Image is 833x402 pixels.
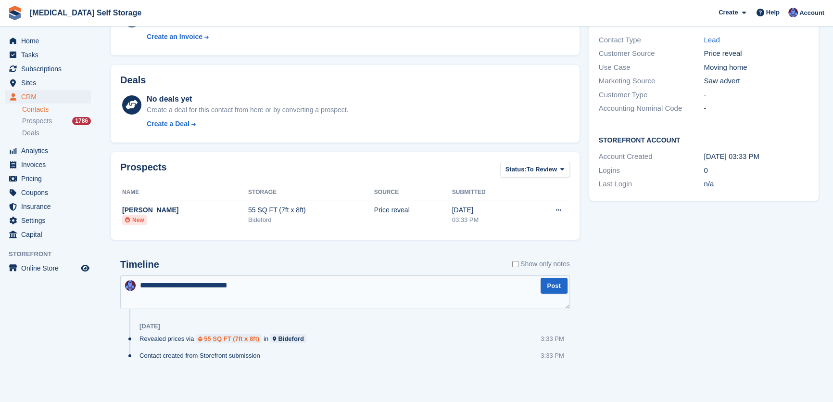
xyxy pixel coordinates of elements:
a: [MEDICAL_DATA] Self Storage [26,5,145,21]
div: Accounting Nominal Code [599,103,704,114]
th: Name [120,185,248,200]
div: Use Case [599,62,704,73]
div: Contact created from Storefront submission [139,351,265,360]
div: Contact Type [599,35,704,46]
div: 55 SQ FT (7ft x 8ft) [248,205,374,215]
div: Account Created [599,151,704,162]
div: Logins [599,165,704,176]
span: Subscriptions [21,62,79,76]
span: Prospects [22,117,52,126]
span: Create [719,8,738,17]
a: menu [5,228,91,241]
div: 55 SQ FT (7ft x 8ft) [204,334,259,343]
div: Customer Type [599,90,704,101]
a: menu [5,214,91,227]
span: Pricing [21,172,79,185]
h2: Storefront Account [599,135,809,144]
a: menu [5,200,91,213]
a: menu [5,48,91,62]
div: 1786 [72,117,91,125]
div: - [704,103,809,114]
div: Bideford [248,215,374,225]
div: Moving home [704,62,809,73]
a: Create an Invoice [147,32,276,42]
div: Price reveal [704,48,809,59]
div: Revealed prices via in [139,334,311,343]
div: Create an Invoice [147,32,202,42]
span: Online Store [21,261,79,275]
span: Coupons [21,186,79,199]
div: n/a [704,179,809,190]
button: Status: To Review [500,162,570,178]
a: menu [5,62,91,76]
span: Status: [505,165,527,174]
div: Customer Source [599,48,704,59]
div: Last Login [599,179,704,190]
div: Price reveal [374,205,452,215]
h2: Prospects [120,162,167,180]
a: Create a Deal [147,119,348,129]
span: Help [766,8,780,17]
div: 3:33 PM [541,334,564,343]
span: Capital [21,228,79,241]
div: 0 [704,165,809,176]
a: menu [5,172,91,185]
a: menu [5,186,91,199]
a: Deals [22,128,91,138]
h2: Timeline [120,259,159,270]
button: Post [541,278,568,294]
div: Create a Deal [147,119,189,129]
div: Marketing Source [599,76,704,87]
th: Submitted [452,185,526,200]
a: Prospects 1786 [22,116,91,126]
input: Show only notes [512,259,518,269]
h2: Deals [120,75,146,86]
span: Home [21,34,79,48]
span: Account [799,8,824,18]
span: Deals [22,129,39,138]
div: [DATE] [139,323,160,330]
div: Bideford [278,334,303,343]
div: 03:33 PM [452,215,526,225]
div: Create a deal for this contact from here or by converting a prospect. [147,105,348,115]
a: Contacts [22,105,91,114]
div: [DATE] 03:33 PM [704,151,809,162]
label: Show only notes [512,259,570,269]
div: 3:33 PM [541,351,564,360]
span: Tasks [21,48,79,62]
a: 55 SQ FT (7ft x 8ft) [196,334,262,343]
li: New [122,215,147,225]
span: Settings [21,214,79,227]
span: Invoices [21,158,79,171]
img: Helen Walker [125,280,136,291]
img: Helen Walker [788,8,798,17]
div: - [704,90,809,101]
span: Insurance [21,200,79,213]
a: menu [5,90,91,104]
a: Bideford [270,334,306,343]
a: menu [5,158,91,171]
div: No deals yet [147,93,348,105]
a: Preview store [79,262,91,274]
a: menu [5,144,91,157]
div: [PERSON_NAME] [122,205,248,215]
a: menu [5,76,91,90]
span: Storefront [9,249,96,259]
img: stora-icon-8386f47178a22dfd0bd8f6a31ec36ba5ce8667c1dd55bd0f319d3a0aa187defe.svg [8,6,22,20]
span: Analytics [21,144,79,157]
div: Saw advert [704,76,809,87]
span: CRM [21,90,79,104]
a: menu [5,34,91,48]
a: Lead [704,36,719,44]
th: Source [374,185,452,200]
span: To Review [527,165,557,174]
a: menu [5,261,91,275]
div: [DATE] [452,205,526,215]
th: Storage [248,185,374,200]
span: Sites [21,76,79,90]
